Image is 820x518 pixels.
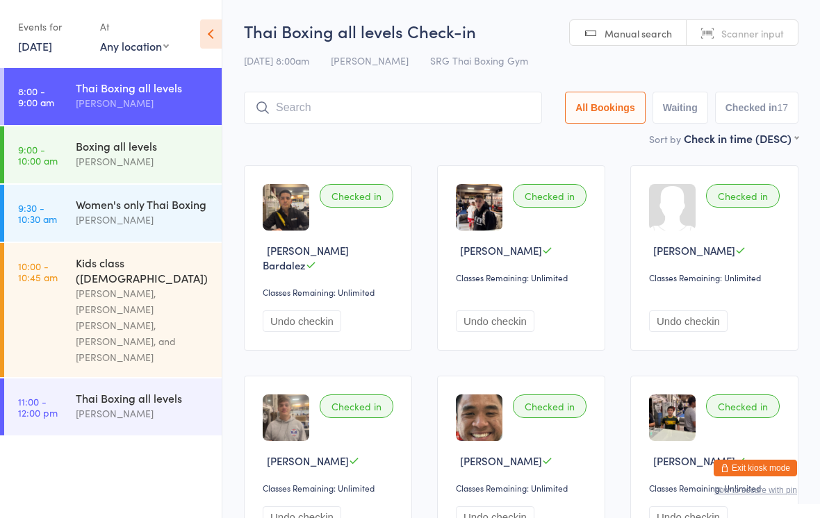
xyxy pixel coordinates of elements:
button: All Bookings [565,92,646,124]
div: Checked in [513,394,587,418]
div: Checked in [513,184,587,208]
a: 8:00 -9:00 amThai Boxing all levels[PERSON_NAME] [4,68,222,125]
div: Check in time (DESC) [684,131,798,146]
img: image1747380187.png [649,394,696,441]
img: image1720081881.png [263,184,309,231]
button: how to secure with pin [714,485,797,495]
div: Checked in [320,184,393,208]
time: 9:30 - 10:30 am [18,202,57,224]
button: Checked in17 [715,92,798,124]
button: Undo checkin [649,310,728,332]
div: Any location [100,38,169,53]
span: SRG Thai Boxing Gym [430,53,528,67]
button: Undo checkin [456,310,534,332]
div: Classes Remaining: Unlimited [263,482,397,494]
div: [PERSON_NAME] [76,406,210,421]
div: [PERSON_NAME] [76,153,210,169]
span: [PERSON_NAME] [653,453,735,468]
div: Classes Remaining: Unlimited [263,286,397,298]
div: Classes Remaining: Unlimited [456,271,591,283]
span: [PERSON_NAME] Bardalez [263,243,349,272]
button: Exit kiosk mode [714,460,797,476]
div: Women's only Thai Boxing [76,197,210,212]
span: [PERSON_NAME] [460,243,542,258]
div: Events for [18,15,86,38]
span: Scanner input [721,26,784,40]
img: image1719828722.png [263,394,309,441]
a: 9:30 -10:30 amWomen's only Thai Boxing[PERSON_NAME] [4,185,222,242]
span: [PERSON_NAME] [331,53,409,67]
div: Thai Boxing all levels [76,80,210,95]
time: 8:00 - 9:00 am [18,85,54,108]
button: Waiting [653,92,708,124]
span: [PERSON_NAME] [460,453,542,468]
h2: Thai Boxing all levels Check-in [244,19,798,42]
time: 11:00 - 12:00 pm [18,396,58,418]
time: 10:00 - 10:45 am [18,260,58,283]
div: [PERSON_NAME] [76,95,210,111]
time: 9:00 - 10:00 am [18,144,58,166]
div: Thai Boxing all levels [76,390,210,406]
div: [PERSON_NAME] [76,212,210,228]
div: Checked in [706,184,780,208]
div: Checked in [706,394,780,418]
input: Search [244,92,542,124]
a: 10:00 -10:45 amKids class ([DEMOGRAPHIC_DATA])[PERSON_NAME], [PERSON_NAME] [PERSON_NAME], [PERSON... [4,243,222,377]
span: [DATE] 8:00am [244,53,309,67]
span: [PERSON_NAME] [653,243,735,258]
a: 11:00 -12:00 pmThai Boxing all levels[PERSON_NAME] [4,378,222,435]
div: [PERSON_NAME], [PERSON_NAME] [PERSON_NAME], [PERSON_NAME], and [PERSON_NAME] [76,285,210,365]
div: Kids class ([DEMOGRAPHIC_DATA]) [76,255,210,285]
div: Boxing all levels [76,138,210,153]
div: Classes Remaining: Unlimited [649,482,784,494]
label: Sort by [649,132,681,146]
span: [PERSON_NAME] [267,453,349,468]
img: image1747438919.png [456,184,502,231]
span: Manual search [605,26,672,40]
a: 9:00 -10:00 amBoxing all levels[PERSON_NAME] [4,126,222,183]
button: Undo checkin [263,310,341,332]
div: 17 [777,102,788,113]
img: image1757657706.png [456,394,502,441]
div: Classes Remaining: Unlimited [649,271,784,283]
a: [DATE] [18,38,52,53]
div: At [100,15,169,38]
div: Classes Remaining: Unlimited [456,482,591,494]
div: Checked in [320,394,393,418]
